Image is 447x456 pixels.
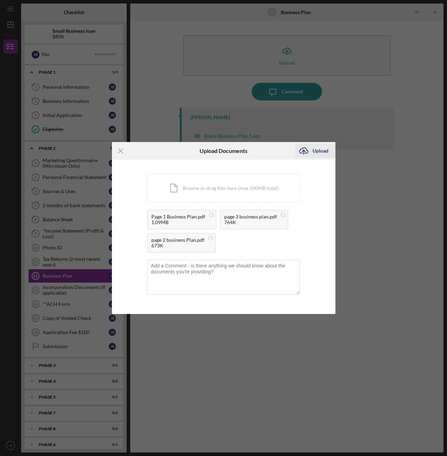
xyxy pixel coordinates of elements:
[313,144,328,158] div: Upload
[151,243,204,248] div: 673K
[151,220,205,225] div: 1.09MB
[151,214,205,220] div: Page 1 Business Plan.pdf
[224,220,277,225] div: 764K
[151,237,204,243] div: page 2 business Plan.pdf
[295,144,335,158] button: Upload
[200,148,247,154] h6: Upload Documents
[224,214,277,220] div: page 3 business plan.pdf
